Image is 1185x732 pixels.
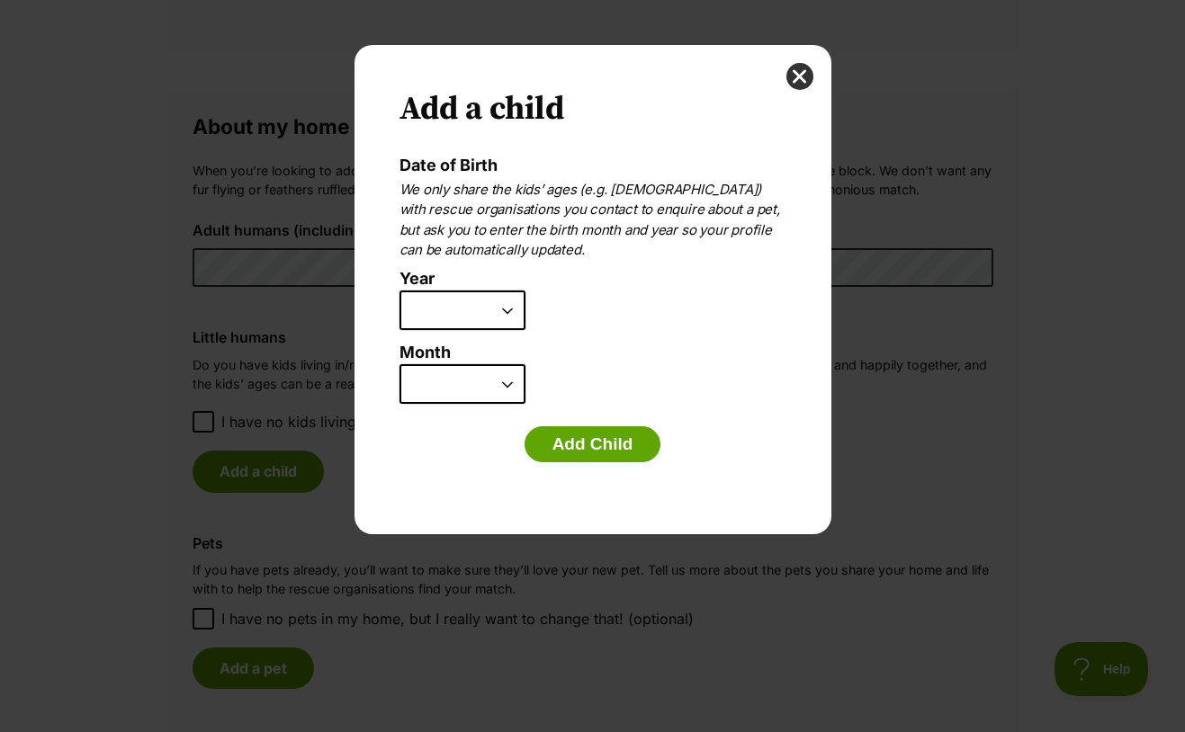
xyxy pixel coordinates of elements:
[399,180,786,261] p: We only share the kids’ ages (e.g. [DEMOGRAPHIC_DATA]) with rescue organisations you contact to e...
[399,270,777,289] label: Year
[399,90,786,129] h2: Add a child
[399,156,498,174] label: Date of Birth
[399,344,786,362] label: Month
[525,426,661,462] button: Add Child
[786,63,813,90] button: close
